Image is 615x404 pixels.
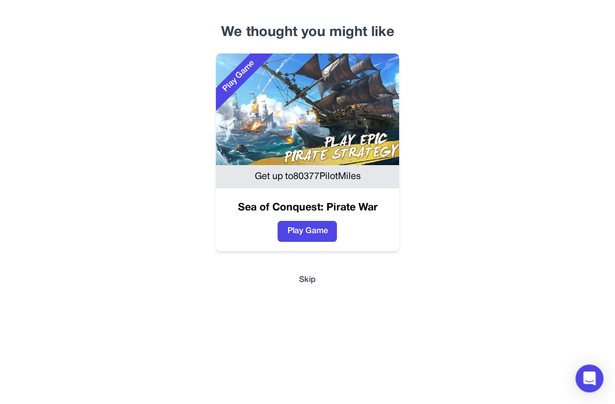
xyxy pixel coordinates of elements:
button: Skip [19,274,596,286]
img: Sea of Conquest: Pirate War [216,53,399,165]
div: Open Intercom Messenger [575,364,603,392]
div: We thought you might like [19,23,596,42]
div: Get up to 80377 PilotMiles [216,165,399,188]
button: Play Game [278,221,337,242]
div: Play Game [202,40,276,113]
h3: Sea of Conquest: Pirate War [216,200,399,216]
